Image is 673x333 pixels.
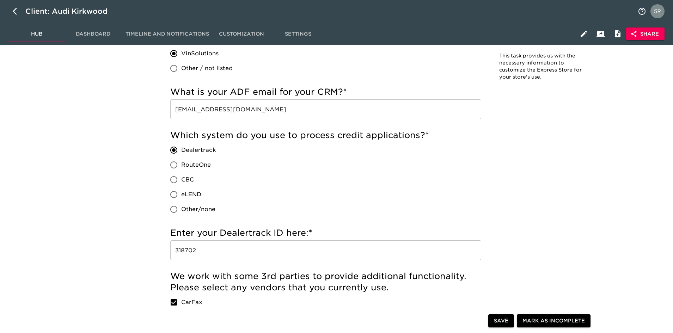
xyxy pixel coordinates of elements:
span: Settings [274,30,322,38]
button: Mark as Incomplete [517,315,591,328]
span: CarFax [181,298,202,307]
span: Customization [218,30,265,38]
button: Save [488,315,514,328]
span: Share [632,30,659,38]
div: Client: Audi Kirkwood [25,6,117,17]
input: Example: 010101 [170,240,481,260]
input: Example: store_leads@my_leads_CRM.com [170,99,481,119]
h5: We work with some 3rd parties to provide additional functionality. Please select any vendors that... [170,271,481,293]
button: Internal Notes and Comments [609,25,626,42]
img: Profile [650,4,665,18]
button: Client View [592,25,609,42]
span: CBC [181,175,194,184]
p: This task provides us with the necessary information to customize the Express Store for your stor... [499,53,584,81]
span: Other/none [181,205,215,214]
h5: Enter your Dealertrack ID here: [170,227,481,239]
span: Save [494,317,508,326]
span: Mark as Incomplete [522,317,585,326]
h5: Which system do you use to process credit applications? [170,130,481,141]
button: Share [626,27,665,41]
span: eLEND [181,190,201,199]
button: notifications [634,3,650,20]
span: VinSolutions [181,49,219,58]
span: Timeline and Notifications [126,30,209,38]
span: Dashboard [69,30,117,38]
span: Other / not listed [181,64,233,73]
h5: What is your ADF email for your CRM? [170,86,481,98]
span: Hub [13,30,61,38]
span: Dealertrack [181,146,216,154]
span: RouteOne [181,161,211,169]
button: Edit Hub [575,25,592,42]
